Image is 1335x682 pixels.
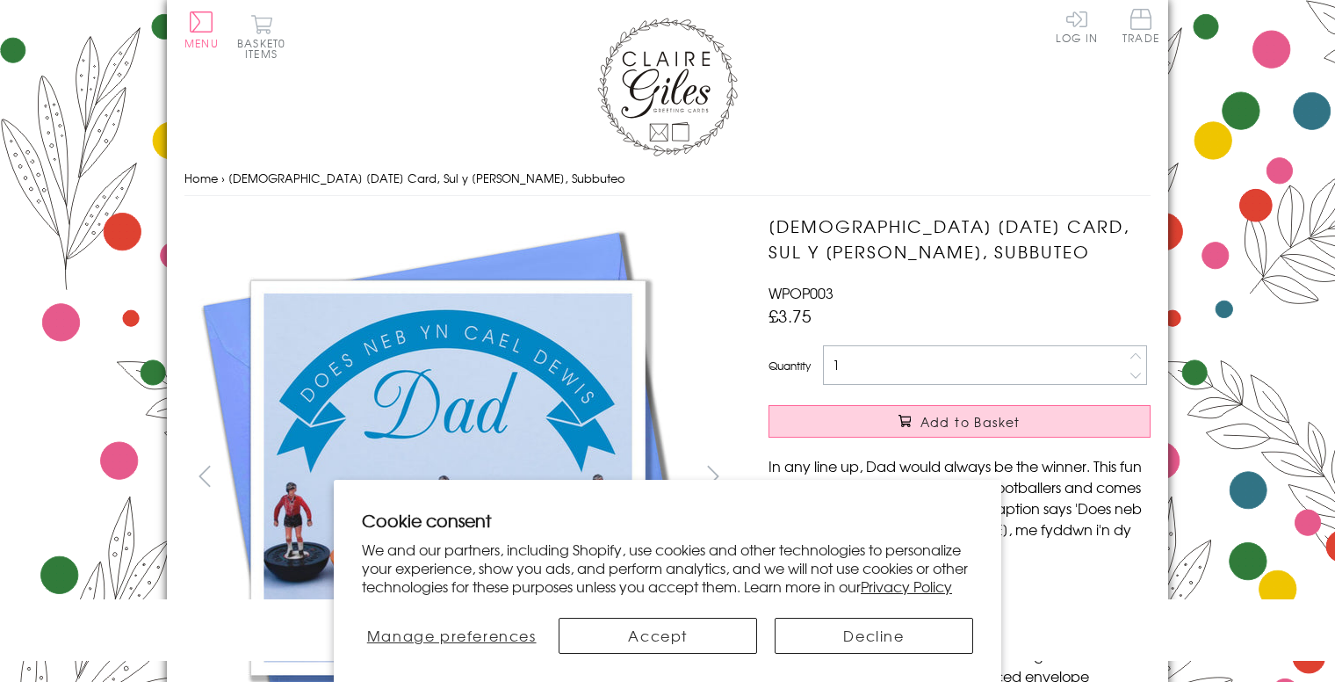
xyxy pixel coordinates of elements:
a: Privacy Policy [861,576,952,597]
span: Menu [184,35,219,51]
span: 0 items [245,35,285,62]
button: Add to Basket [769,405,1151,438]
button: Basket0 items [237,14,285,59]
span: [DEMOGRAPHIC_DATA] [DATE] Card, Sul y [PERSON_NAME], Subbuteo [228,170,625,186]
a: Home [184,170,218,186]
span: Trade [1122,9,1159,43]
a: Trade [1122,9,1159,47]
label: Quantity [769,358,811,374]
span: £3.75 [769,303,812,328]
p: We and our partners, including Shopify, use cookies and other technologies to personalize your ex... [362,541,973,595]
p: In any line up, Dad would always be the winner. This fun colourful card features subbuteo footbal... [769,455,1151,561]
button: Accept [559,618,757,654]
img: Claire Giles Greetings Cards [597,18,738,156]
button: next [694,456,733,496]
h1: [DEMOGRAPHIC_DATA] [DATE] Card, Sul y [PERSON_NAME], Subbuteo [769,214,1151,265]
button: Manage preferences [362,618,541,654]
button: prev [184,456,224,496]
span: WPOP003 [769,282,833,303]
a: Log In [1056,9,1098,43]
button: Decline [775,618,973,654]
nav: breadcrumbs [184,161,1151,197]
span: Add to Basket [920,413,1021,431]
span: Manage preferences [367,625,537,646]
button: Menu [184,11,219,48]
h2: Cookie consent [362,508,973,533]
span: › [221,170,225,186]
